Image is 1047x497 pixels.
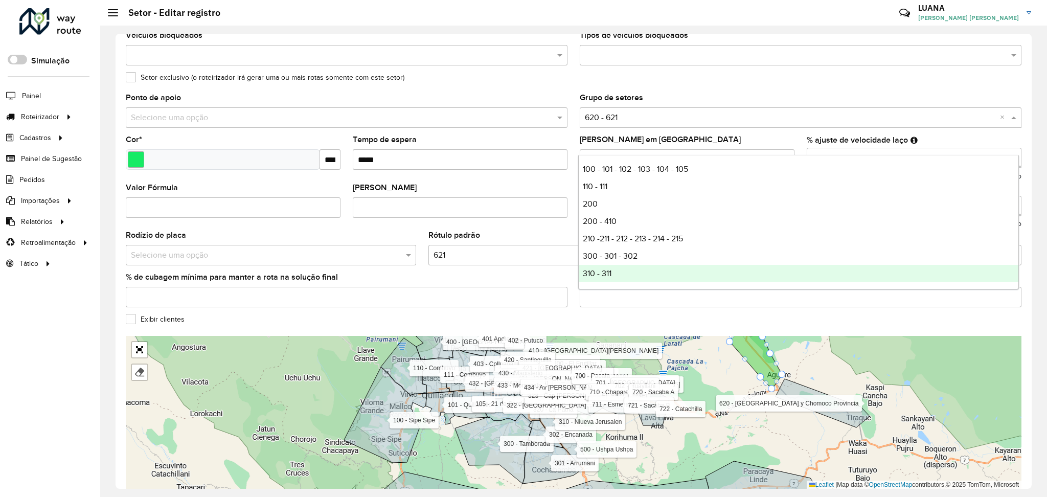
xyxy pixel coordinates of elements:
[21,195,60,206] span: Importações
[126,314,185,325] label: Exibir clientes
[583,182,607,191] span: 110 - 111
[580,92,643,104] label: Grupo de setores
[21,153,82,164] span: Painel de Sugestão
[894,2,916,24] a: Contato Rápido
[583,269,611,278] span: 310 - 311
[21,216,53,227] span: Relatórios
[1000,111,1009,124] span: Clear all
[583,234,683,243] span: 210 -211 - 212 - 213 - 214 - 215
[19,258,38,269] span: Tático
[126,29,202,41] label: Veículos bloqueados
[428,229,480,241] label: Rótulo padrão
[583,252,638,260] span: 300 - 301 - 302
[918,3,1019,13] h3: LUANA
[583,217,617,225] span: 200 - 410
[918,13,1019,22] span: [PERSON_NAME] [PERSON_NAME]
[126,271,338,283] label: % de cubagem mínima para manter a rota na solução final
[126,133,142,146] label: Cor
[490,387,503,400] img: Marker
[809,481,834,488] a: Leaflet
[132,342,147,357] a: Abrir mapa em tela cheia
[128,151,144,168] input: Select a color
[578,155,1018,289] ng-dropdown-panel: Options list
[19,174,45,185] span: Pedidos
[835,481,837,488] span: |
[807,481,1021,489] div: Map data © contributors,© 2025 TomTom, Microsoft
[126,229,186,241] label: Rodízio de placa
[583,165,688,173] span: 100 - 101 - 102 - 103 - 104 - 105
[869,481,913,488] a: OpenStreetMap
[21,111,59,122] span: Roteirizador
[22,91,41,101] span: Painel
[31,55,70,67] label: Simulação
[126,182,178,194] label: Valor Fórmula
[19,132,51,143] span: Cadastros
[580,133,741,146] label: [PERSON_NAME] em [GEOGRAPHIC_DATA]
[132,365,147,380] div: Remover camada(s)
[807,134,908,146] label: % ajuste de velocidade laço
[580,29,688,41] label: Tipos de veículos bloqueados
[118,7,220,18] h2: Setor - Editar registro
[353,133,417,146] label: Tempo de espera
[126,72,404,83] label: Setor exclusivo (o roteirizador irá gerar uma ou mais rotas somente com este setor)
[583,199,598,208] span: 200
[21,237,76,248] span: Retroalimentação
[353,182,417,194] label: [PERSON_NAME]
[126,92,181,104] label: Ponto de apoio
[911,136,918,144] em: Ajuste de velocidade do veículo entre clientes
